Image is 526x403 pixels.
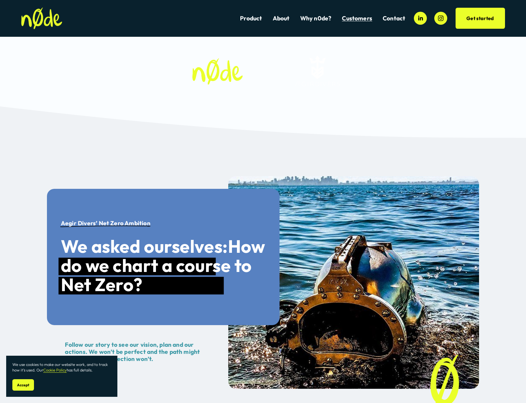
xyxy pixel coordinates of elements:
[21,7,62,29] img: n0de
[300,14,332,23] a: Why n0de?
[240,14,262,23] a: Product
[6,356,117,397] section: Cookie banner
[43,367,67,372] a: Cookie Policy
[61,235,228,257] strong: We asked ourselves:
[61,219,150,227] strong: Aegir Divers’ Net Zero Ambition
[12,379,34,391] button: Accept
[12,362,111,373] p: We use cookies to make our website work, and to track how it’s used. Our has full details.
[434,12,447,25] a: Instagram
[342,14,372,23] a: folder dropdown
[495,373,526,403] div: Chat-Widget
[383,14,405,23] a: Contact
[342,15,372,22] span: Customers
[495,373,526,403] iframe: Chat Widget
[273,14,290,23] a: About
[414,12,427,25] a: LinkedIn
[456,8,505,29] a: Get started
[261,68,264,75] span: x
[17,383,29,387] span: Accept
[61,235,269,296] strong: How do we chart a course to Net Zero?
[65,341,201,363] span: Follow our story to see our vision, plan and our actions. We won’t be perfect and the path might ...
